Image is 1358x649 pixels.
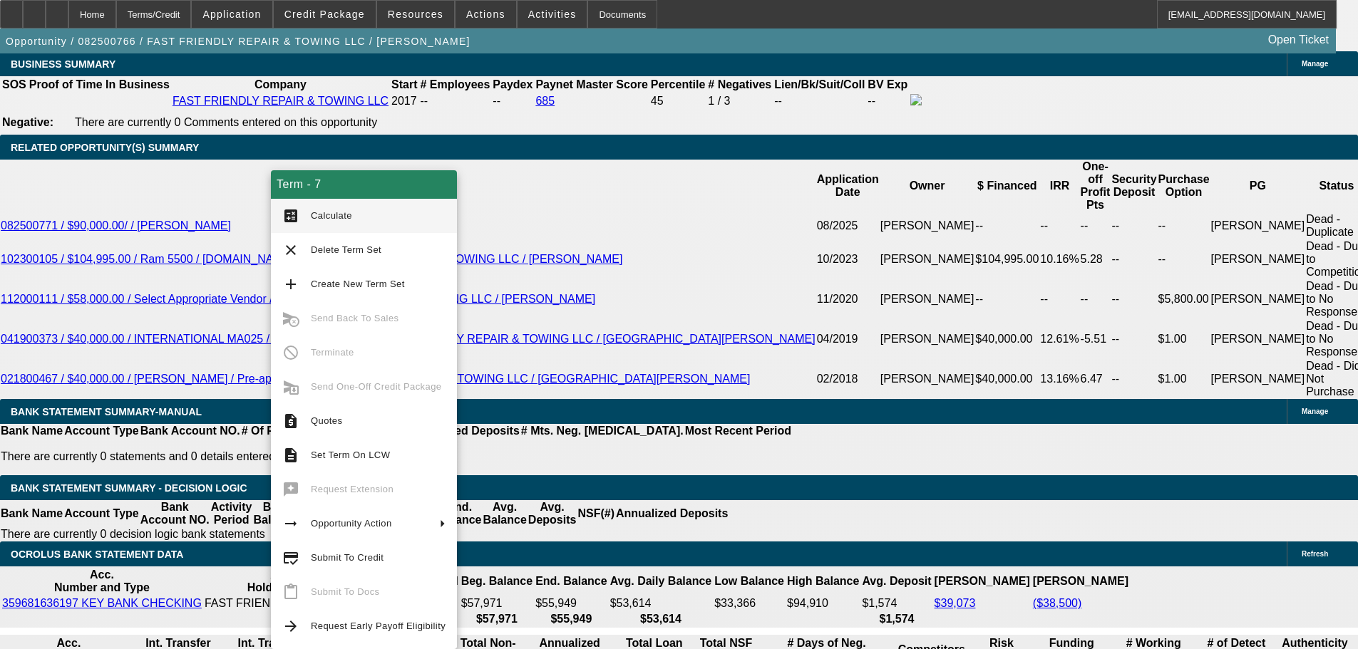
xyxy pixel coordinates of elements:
[714,596,785,611] td: $33,366
[615,500,729,527] th: Annualized Deposits
[1302,407,1328,415] span: Manage
[880,279,975,319] td: [PERSON_NAME]
[1033,597,1082,609] a: ($38,500)
[816,160,880,212] th: Application Date
[282,276,299,293] mat-icon: add
[880,239,975,279] td: [PERSON_NAME]
[1,373,750,385] a: 021800467 / $40,000.00 / [PERSON_NAME] / Pre-approval / FAST FRIENDLY REPAIR & TOWING LLC / [GEOG...
[880,160,975,212] th: Owner
[391,93,418,109] td: 2017
[254,78,307,90] b: Company
[1302,550,1328,558] span: Refresh
[714,568,785,595] th: Low Balance
[880,319,975,359] td: [PERSON_NAME]
[535,95,555,107] a: 685
[6,36,470,47] span: Opportunity / 082500766 / FAST FRIENDLY REPAIR & TOWING LLC / [PERSON_NAME]
[816,359,880,399] td: 02/2018
[1039,212,1079,239] td: --
[1039,160,1079,212] th: IRR
[461,612,533,626] th: $57,971
[271,170,457,199] div: Term - 7
[708,78,771,90] b: # Negatives
[609,612,713,626] th: $53,614
[1302,60,1328,68] span: Manage
[577,500,615,527] th: NSF(#)
[63,424,140,438] th: Account Type
[173,95,389,107] a: FAST FRIENDLY REPAIR & TOWING LLC
[377,1,454,28] button: Resources
[861,596,932,611] td: $1,574
[1080,212,1111,239] td: --
[880,212,975,239] td: [PERSON_NAME]
[406,424,520,438] th: Annualized Deposits
[192,1,272,28] button: Application
[1111,212,1157,239] td: --
[1210,160,1306,212] th: PG
[816,212,880,239] td: 08/2025
[786,596,860,611] td: $94,910
[1080,160,1111,212] th: One-off Profit Pts
[29,78,170,92] th: Proof of Time In Business
[934,568,1031,595] th: [PERSON_NAME]
[1210,212,1306,239] td: [PERSON_NAME]
[1111,279,1157,319] td: --
[786,568,860,595] th: High Balance
[311,279,405,289] span: Create New Term Set
[1158,359,1210,399] td: $1.00
[528,500,577,527] th: Avg. Deposits
[63,500,140,527] th: Account Type
[1111,359,1157,399] td: --
[1039,279,1079,319] td: --
[935,597,976,609] a: $39,073
[1039,319,1079,359] td: 12.61%
[535,596,607,611] td: $55,949
[773,93,865,109] td: --
[861,568,932,595] th: Avg. Deposit
[609,596,713,611] td: $53,614
[140,424,241,438] th: Bank Account NO.
[974,239,1039,279] td: $104,995.00
[1,450,791,463] p: There are currently 0 statements and 0 details entered on this opportunity
[252,500,297,527] th: Beg. Balance
[284,9,365,20] span: Credit Package
[75,116,377,128] span: There are currently 0 Comments entered on this opportunity
[974,212,1039,239] td: --
[421,95,428,107] span: --
[1210,319,1306,359] td: [PERSON_NAME]
[282,549,299,566] mat-icon: credit_score
[651,95,705,108] div: 45
[493,78,533,90] b: Paydex
[492,93,533,109] td: --
[1080,319,1111,359] td: -5.51
[1,78,27,92] th: SOS
[535,612,607,626] th: $55,949
[1158,239,1210,279] td: --
[204,568,361,595] th: Acc. Holder Name
[2,116,53,128] b: Negative:
[1080,279,1111,319] td: --
[466,9,505,20] span: Actions
[461,596,533,611] td: $57,971
[1,253,622,265] a: 102300105 / $104,995.00 / Ram 5500 / [DOMAIN_NAME] / FAST FRIENDLY REPAIR & TOWING LLC / [PERSON_...
[311,210,352,221] span: Calculate
[816,319,880,359] td: 04/2019
[1210,359,1306,399] td: [PERSON_NAME]
[1039,359,1079,399] td: 13.16%
[861,612,932,626] th: $1,574
[421,78,490,90] b: # Employees
[816,239,880,279] td: 10/2023
[774,78,865,90] b: Lien/Bk/Suit/Coll
[282,447,299,464] mat-icon: description
[11,406,202,417] span: BANK STATEMENT SUMMARY-MANUAL
[1158,160,1210,212] th: Purchase Option
[311,450,390,460] span: Set Term On LCW
[1,568,202,595] th: Acc. Number and Type
[1158,319,1210,359] td: $1.00
[1111,160,1157,212] th: Security Deposit
[282,618,299,635] mat-icon: arrow_forward
[910,94,922,105] img: facebook-icon.png
[518,1,587,28] button: Activities
[651,78,705,90] b: Percentile
[11,482,247,494] span: Bank Statement Summary - Decision Logic
[204,596,361,611] td: FAST FRIENDLY REPAIR LLC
